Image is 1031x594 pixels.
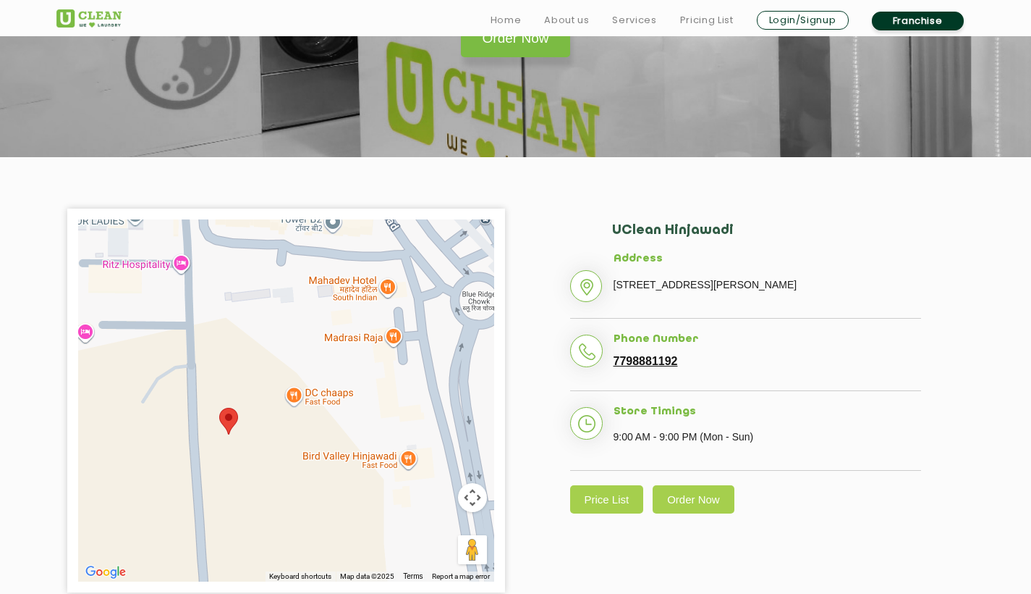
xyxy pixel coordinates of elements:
[614,406,921,419] h5: Store Timings
[269,572,331,582] button: Keyboard shortcuts
[82,563,130,582] a: Open this area in Google Maps (opens a new window)
[458,535,487,564] button: Drag Pegman onto the map to open Street View
[757,11,849,30] a: Login/Signup
[614,426,921,448] p: 9:00 AM - 9:00 PM (Mon - Sun)
[432,572,490,582] a: Report a map error
[872,12,964,30] a: Franchise
[491,12,522,29] a: Home
[570,485,644,514] a: Price List
[614,333,921,346] h5: Phone Number
[614,355,678,368] a: 7798881192
[461,20,571,57] a: Order Now
[653,485,734,514] a: Order Now
[612,223,921,253] h2: UClean Hinjawadi
[614,253,921,266] h5: Address
[403,572,423,582] a: Terms
[82,563,130,582] img: Google
[614,274,921,296] p: [STREET_ADDRESS][PERSON_NAME]
[56,9,122,28] img: UClean Laundry and Dry Cleaning
[544,12,589,29] a: About us
[458,483,487,512] button: Map camera controls
[340,572,394,580] span: Map data ©2025
[680,12,734,29] a: Pricing List
[612,12,656,29] a: Services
